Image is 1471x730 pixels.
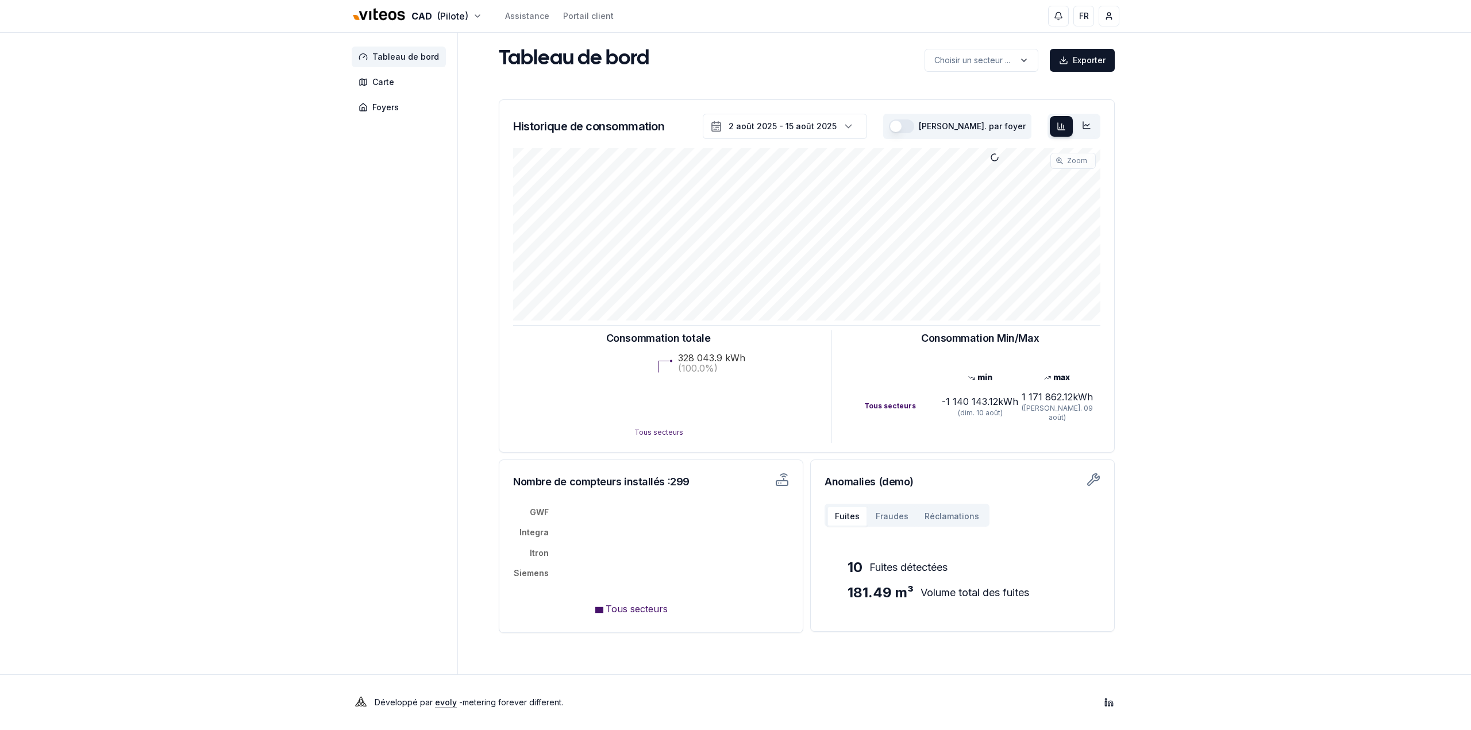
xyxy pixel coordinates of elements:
[352,1,407,29] img: Viteos - CAD Logo
[941,372,1018,383] div: min
[563,10,614,22] a: Portail client
[864,401,941,411] div: Tous secteurs
[827,506,868,527] button: Fuites
[372,76,394,88] span: Carte
[917,506,987,527] button: Réclamations
[375,694,563,710] p: Développé par - metering forever different .
[352,4,482,29] button: CAD(Pilote)
[530,548,549,558] tspan: Itron
[530,507,549,517] tspan: GWF
[941,395,1018,408] div: -1 140 143.12 kWh
[437,9,468,23] span: (Pilote)
[372,51,439,63] span: Tableau de bord
[634,428,683,437] text: Tous secteurs
[825,474,1100,490] h3: Anomalies (demo)
[372,102,399,113] span: Foyers
[921,585,1029,601] span: Volume total des fuites
[352,693,370,712] img: Evoly Logo
[1079,10,1089,22] span: FR
[352,97,450,118] a: Foyers
[1073,6,1094,26] button: FR
[1050,49,1115,72] button: Exporter
[869,559,948,575] span: Fuites détectées
[352,72,450,92] a: Carte
[1067,156,1087,165] span: Zoom
[941,408,1018,418] div: (dim. 10 août)
[678,352,745,364] text: 328 043.9 kWh
[868,506,917,527] button: Fraudes
[435,697,457,707] a: evoly
[513,474,713,490] h3: Nombre de compteurs installés : 299
[925,49,1038,72] button: label
[703,114,867,139] button: 2 août 2025 - 15 août 2025
[848,558,862,577] span: 10
[678,362,718,374] text: (100.0%)
[1019,390,1096,404] div: 1 171 862.12 kWh
[1019,404,1096,422] div: ([PERSON_NAME]. 09 août)
[411,9,432,23] span: CAD
[606,603,668,615] span: Tous secteurs
[514,568,549,578] tspan: Siemens
[499,48,649,71] h1: Tableau de bord
[921,330,1039,346] h3: Consommation Min/Max
[513,118,664,134] h3: Historique de consommation
[848,584,914,602] span: 181.49 m³
[505,10,549,22] a: Assistance
[606,330,710,346] h3: Consommation totale
[519,527,549,537] tspan: Integra
[729,121,837,132] div: 2 août 2025 - 15 août 2025
[352,47,450,67] a: Tableau de bord
[919,122,1026,130] label: [PERSON_NAME]. par foyer
[1019,372,1096,383] div: max
[934,55,1010,66] p: Choisir un secteur ...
